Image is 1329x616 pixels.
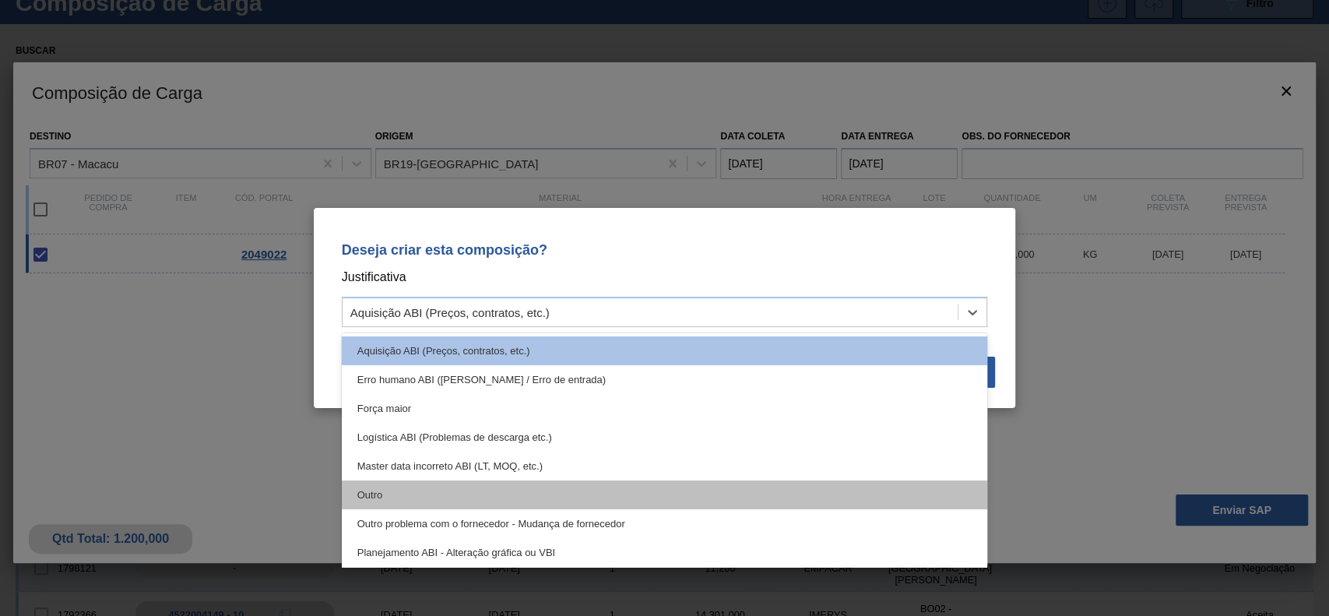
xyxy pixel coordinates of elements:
div: Master data incorreto ABI (LT, MOQ, etc.) [342,452,988,480]
p: Deseja criar esta composição? [342,242,988,258]
div: Força maior [342,394,988,423]
div: Aquisição ABI (Preços, contratos, etc.) [350,306,550,319]
div: Erro humano ABI ([PERSON_NAME] / Erro de entrada) [342,365,988,394]
div: Logística ABI (Problemas de descarga etc.) [342,423,988,452]
div: Outro problema com o fornecedor - Mudança de fornecedor [342,509,988,538]
p: Justificativa [342,267,988,287]
div: Outro [342,480,988,509]
div: Planejamento ABI - Alteração gráfica ou VBI [342,538,988,567]
div: Aquisição ABI (Preços, contratos, etc.) [342,336,988,365]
